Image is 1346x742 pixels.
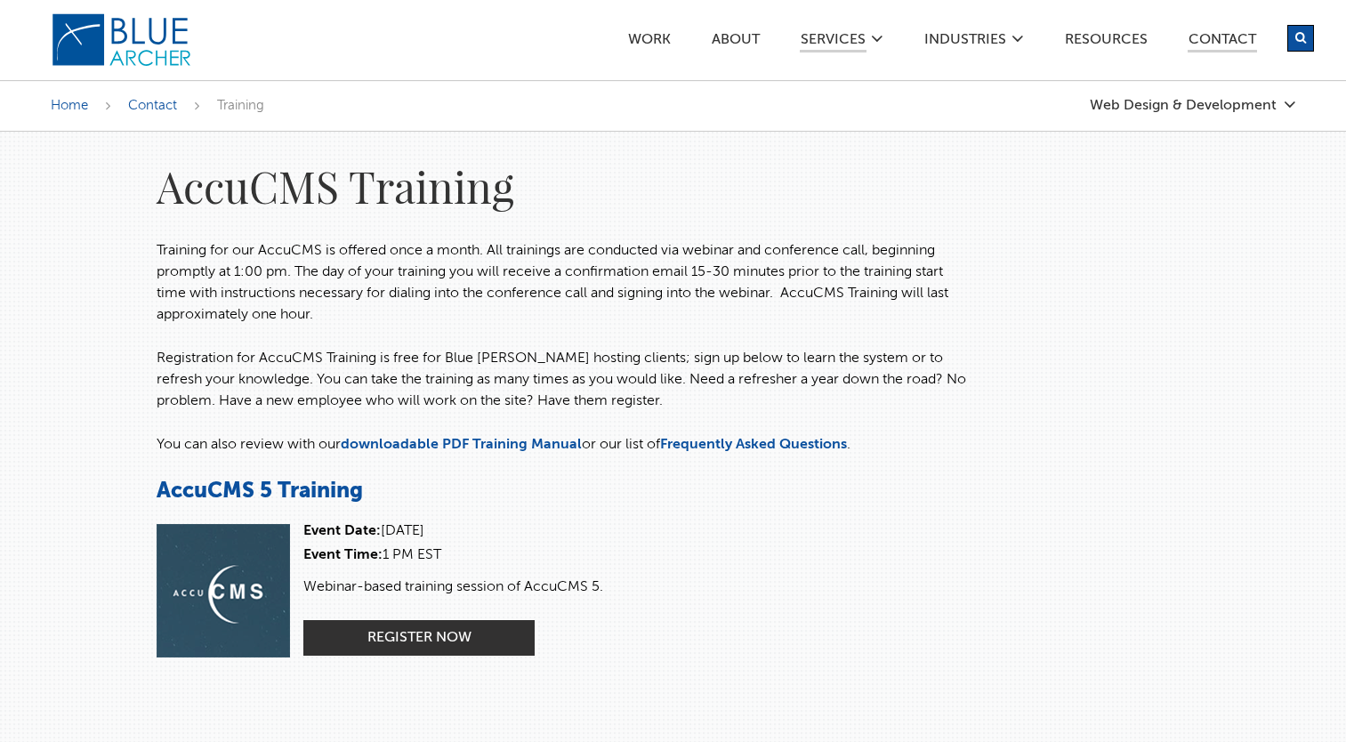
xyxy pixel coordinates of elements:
a: SERVICES [800,33,866,52]
a: downloadable PDF Training Manual [341,438,582,452]
h3: AccuCMS 5 Training [157,478,975,506]
div: [DATE] [303,524,603,538]
p: Webinar-based training session of AccuCMS 5. [303,577,603,598]
a: Home [51,99,88,112]
a: Frequently Asked Questions [660,438,847,452]
a: Work [627,33,672,52]
div: 1 PM EST [303,548,603,562]
a: Contact [1188,33,1257,52]
p: Training for our AccuCMS is offered once a month. All trainings are conducted via webinar and con... [157,240,975,326]
span: Training [217,99,264,112]
img: Blue Archer Logo [51,12,193,68]
h1: AccuCMS Training [157,158,975,214]
strong: Event Time: [303,548,383,562]
strong: Event Date: [303,524,381,538]
a: ABOUT [711,33,761,52]
a: Contact [128,99,177,112]
a: Web Design & Development [1090,98,1296,113]
a: Resources [1064,33,1149,52]
a: Industries [923,33,1007,52]
p: You can also review with our or our list of . [157,434,975,456]
p: Registration for AccuCMS Training is free for Blue [PERSON_NAME] hosting clients; sign up below t... [157,348,975,412]
a: Register Now [303,620,535,656]
img: cms%2D5.png [157,524,290,657]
